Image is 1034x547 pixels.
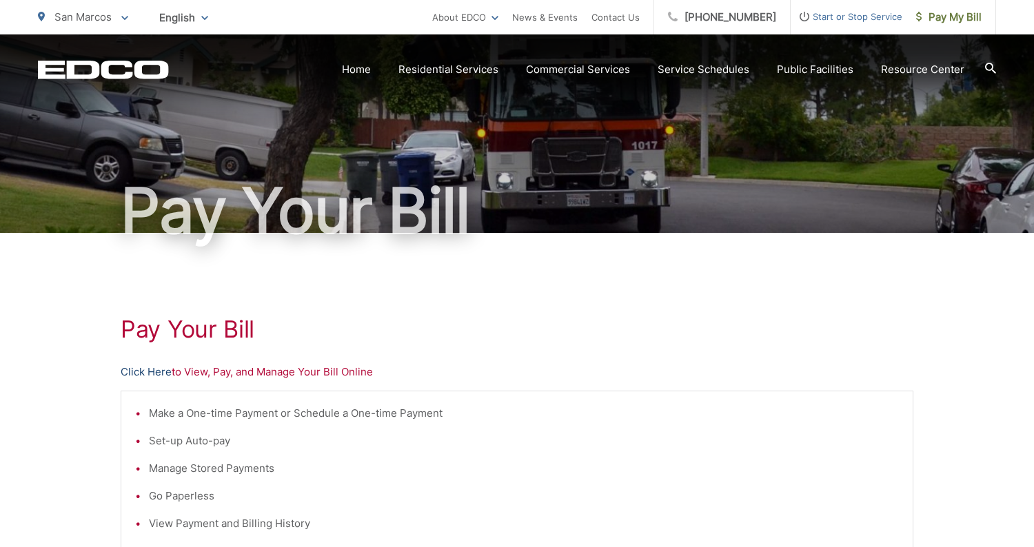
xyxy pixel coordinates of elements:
[38,60,169,79] a: EDCD logo. Return to the homepage.
[916,9,982,25] span: Pay My Bill
[54,10,112,23] span: San Marcos
[38,176,996,245] h1: Pay Your Bill
[149,515,899,532] li: View Payment and Billing History
[658,61,749,78] a: Service Schedules
[121,364,172,380] a: Click Here
[398,61,498,78] a: Residential Services
[149,460,899,477] li: Manage Stored Payments
[121,364,913,380] p: to View, Pay, and Manage Your Bill Online
[149,6,219,30] span: English
[526,61,630,78] a: Commercial Services
[121,316,913,343] h1: Pay Your Bill
[881,61,964,78] a: Resource Center
[591,9,640,25] a: Contact Us
[777,61,853,78] a: Public Facilities
[512,9,578,25] a: News & Events
[149,433,899,449] li: Set-up Auto-pay
[432,9,498,25] a: About EDCO
[149,488,899,504] li: Go Paperless
[149,405,899,422] li: Make a One-time Payment or Schedule a One-time Payment
[342,61,371,78] a: Home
